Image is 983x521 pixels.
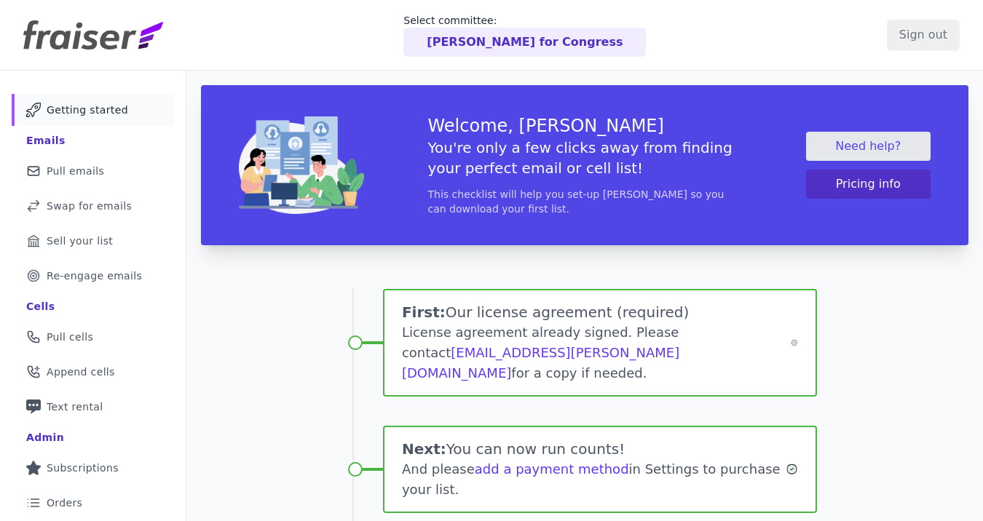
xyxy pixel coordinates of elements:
a: add a payment method [475,461,629,477]
p: This checklist will help you set-up [PERSON_NAME] so you can download your first list. [428,187,742,216]
div: Admin [26,430,64,445]
span: Pull emails [47,164,104,178]
span: Text rental [47,399,103,414]
span: Append cells [47,365,115,379]
h5: You're only a few clicks away from finding your perfect email or cell list! [428,138,742,178]
a: Text rental [12,391,174,423]
input: Sign out [887,20,960,50]
a: Pull emails [12,155,174,187]
span: Sell your list [47,234,113,248]
span: Swap for emails [47,199,132,213]
h1: You can now run counts! [402,439,786,459]
span: Next: [402,440,446,458]
a: [EMAIL_ADDRESS][PERSON_NAME][DOMAIN_NAME] [402,345,679,381]
a: Need help? [806,132,931,161]
div: And please in Settings to purchase your list. [402,459,786,500]
div: Emails [26,133,66,148]
a: Swap for emails [12,190,174,222]
h3: Welcome, [PERSON_NAME] [428,114,742,138]
a: Sell your list [12,225,174,257]
img: img [239,116,364,215]
a: Pull cells [12,321,174,353]
h1: Our license agreement (required) [402,302,791,322]
a: Getting started [12,94,174,126]
img: Fraiser Logo [23,20,163,49]
a: Subscriptions [12,452,174,484]
span: Subscriptions [47,461,119,475]
span: Orders [47,496,82,510]
span: Getting started [47,103,128,117]
a: Orders [12,487,174,519]
button: Pricing info [806,170,931,199]
span: Re-engage emails [47,269,142,283]
p: Select committee: [403,13,646,28]
a: Re-engage emails [12,260,174,292]
a: Select committee: [PERSON_NAME] for Congress [403,13,646,57]
a: Append cells [12,356,174,388]
div: Cells [26,299,55,314]
span: First: [402,303,446,321]
div: License agreement already signed. Please contact for a copy if needed. [402,322,791,383]
p: [PERSON_NAME] for Congress [427,33,623,51]
span: Pull cells [47,330,93,344]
